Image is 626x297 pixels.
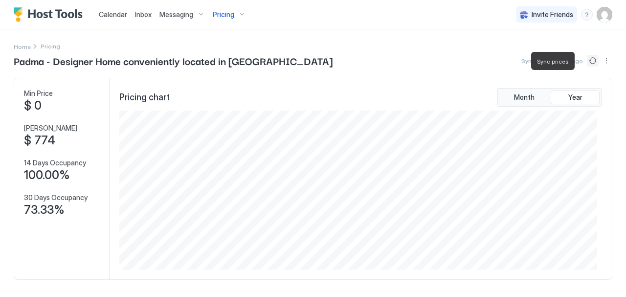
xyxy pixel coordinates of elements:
div: menu [581,9,593,21]
span: Synced 2 minutes ago [521,57,583,65]
span: Home [14,43,31,50]
span: Calendar [99,10,127,19]
span: $ 774 [24,133,55,148]
span: Messaging [159,10,193,19]
button: Sync prices [587,55,599,67]
span: Inbox [135,10,152,19]
span: Breadcrumb [41,43,60,50]
a: Host Tools Logo [14,7,87,22]
span: 14 Days Occupancy [24,159,86,167]
span: $ 0 [24,98,42,113]
a: Home [14,41,31,51]
div: tab-group [497,88,602,107]
a: Inbox [135,9,152,20]
span: Month [514,93,535,102]
span: Padma - Designer Home conveniently located in [GEOGRAPHIC_DATA] [14,53,333,68]
span: Year [568,93,582,102]
span: 73.33% [24,203,65,217]
span: Invite Friends [532,10,573,19]
div: User profile [597,7,612,23]
span: Pricing chart [119,92,170,103]
span: 30 Days Occupancy [24,193,88,202]
button: Month [500,91,549,104]
span: 100.00% [24,168,70,183]
span: Min Price [24,89,53,98]
button: More options [601,55,612,67]
div: Breadcrumb [14,41,31,51]
div: menu [601,55,612,67]
button: Year [551,91,600,104]
a: Calendar [99,9,127,20]
span: Pricing [213,10,234,19]
span: Sync prices [537,58,569,65]
span: [PERSON_NAME] [24,124,77,133]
